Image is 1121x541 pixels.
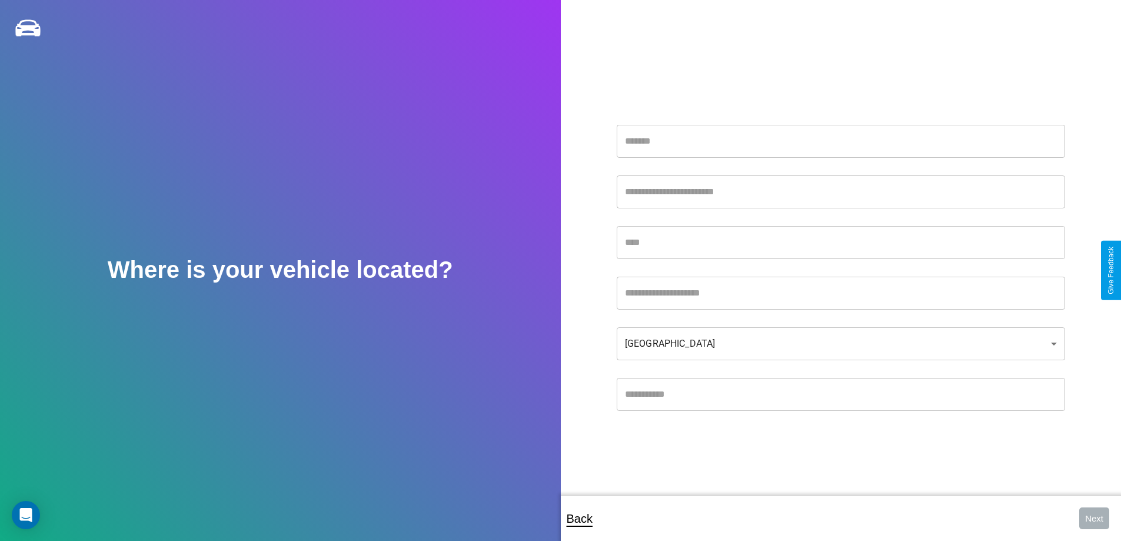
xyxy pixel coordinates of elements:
[108,257,453,283] h2: Where is your vehicle located?
[1079,507,1109,529] button: Next
[12,501,40,529] div: Open Intercom Messenger
[617,327,1065,360] div: [GEOGRAPHIC_DATA]
[567,508,593,529] p: Back
[1107,247,1115,294] div: Give Feedback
